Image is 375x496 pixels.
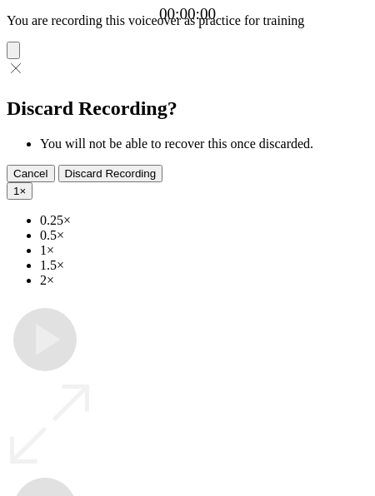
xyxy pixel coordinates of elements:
li: 1.5× [40,258,368,273]
p: You are recording this voiceover as practice for training [7,13,368,28]
li: You will not be able to recover this once discarded. [40,136,368,151]
h2: Discard Recording? [7,97,368,120]
li: 1× [40,243,368,258]
li: 0.5× [40,228,368,243]
span: 1 [13,185,19,197]
a: 00:00:00 [159,5,216,23]
li: 2× [40,273,368,288]
button: Discard Recording [58,165,163,182]
button: 1× [7,182,32,200]
button: Cancel [7,165,55,182]
li: 0.25× [40,213,368,228]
